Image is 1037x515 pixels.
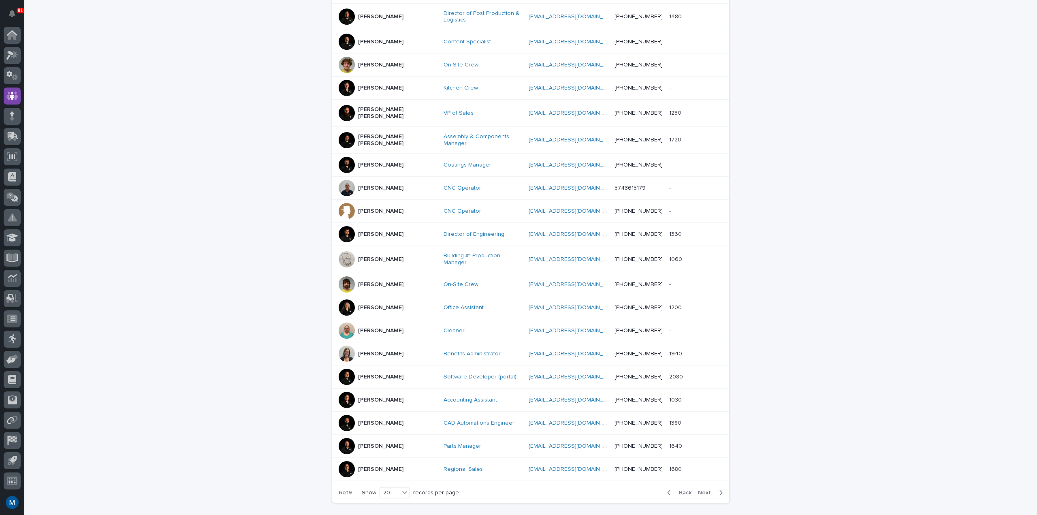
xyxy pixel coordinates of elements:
[529,231,620,237] a: [EMAIL_ADDRESS][DOMAIN_NAME]
[444,252,522,266] a: Building #1 Production Manager
[669,229,683,238] p: 1360
[358,185,403,192] p: [PERSON_NAME]
[444,304,484,311] a: Office Assistant
[332,200,729,223] tr: [PERSON_NAME]CNC Operator [EMAIL_ADDRESS][DOMAIN_NAME] [PHONE_NUMBER]--
[615,305,663,310] a: [PHONE_NUMBER]
[529,282,620,287] a: [EMAIL_ADDRESS][DOMAIN_NAME]
[358,256,403,263] p: [PERSON_NAME]
[332,342,729,365] tr: [PERSON_NAME]Benefits Administrator [EMAIL_ADDRESS][DOMAIN_NAME] [PHONE_NUMBER]19401940
[529,137,620,143] a: [EMAIL_ADDRESS][DOMAIN_NAME]
[444,208,481,215] a: CNC Operator
[529,328,620,333] a: [EMAIL_ADDRESS][DOMAIN_NAME]
[529,85,620,91] a: [EMAIL_ADDRESS][DOMAIN_NAME]
[669,12,683,20] p: 1480
[358,350,403,357] p: [PERSON_NAME]
[615,351,663,357] a: [PHONE_NUMBER]
[615,397,663,403] a: [PHONE_NUMBER]
[332,411,729,434] tr: [PERSON_NAME]CAD Automations Engineer [EMAIL_ADDRESS][DOMAIN_NAME] [PHONE_NUMBER]13801380
[444,133,522,147] a: Assembly & Components Manager
[615,282,663,287] a: [PHONE_NUMBER]
[358,85,403,92] p: [PERSON_NAME]
[669,418,683,427] p: 1380
[529,443,620,449] a: [EMAIL_ADDRESS][DOMAIN_NAME]
[615,328,663,333] a: [PHONE_NUMBER]
[669,441,684,450] p: 1640
[332,483,358,503] p: 6 of 9
[698,490,716,496] span: Next
[413,489,459,496] p: records per page
[615,256,663,262] a: [PHONE_NUMBER]
[332,100,729,127] tr: [PERSON_NAME] [PERSON_NAME]VP of Sales [EMAIL_ADDRESS][DOMAIN_NAME] [PHONE_NUMBER]12301230
[615,185,646,191] a: 5743615179
[332,154,729,177] tr: [PERSON_NAME]Coatings Manager [EMAIL_ADDRESS][DOMAIN_NAME] [PHONE_NUMBER]--
[695,489,729,496] button: Next
[661,489,695,496] button: Back
[358,106,437,120] p: [PERSON_NAME] [PERSON_NAME]
[669,280,672,288] p: -
[529,420,620,426] a: [EMAIL_ADDRESS][DOMAIN_NAME]
[615,420,663,426] a: [PHONE_NUMBER]
[332,296,729,319] tr: [PERSON_NAME]Office Assistant [EMAIL_ADDRESS][DOMAIN_NAME] [PHONE_NUMBER]12001200
[358,62,403,68] p: [PERSON_NAME]
[669,395,683,404] p: 1030
[529,185,620,191] a: [EMAIL_ADDRESS][DOMAIN_NAME]
[615,466,663,472] a: [PHONE_NUMBER]
[444,231,504,238] a: Director of Engineering
[332,77,729,100] tr: [PERSON_NAME]Kitchen Crew [EMAIL_ADDRESS][DOMAIN_NAME] [PHONE_NUMBER]--
[615,39,663,45] a: [PHONE_NUMBER]
[529,305,620,310] a: [EMAIL_ADDRESS][DOMAIN_NAME]
[444,420,514,427] a: CAD Automations Engineer
[380,489,399,497] div: 20
[444,281,478,288] a: On-Site Crew
[18,8,23,13] p: 81
[332,319,729,342] tr: [PERSON_NAME]Cleaner [EMAIL_ADDRESS][DOMAIN_NAME] [PHONE_NUMBER]--
[444,327,465,334] a: Cleaner
[529,62,620,68] a: [EMAIL_ADDRESS][DOMAIN_NAME]
[529,466,620,472] a: [EMAIL_ADDRESS][DOMAIN_NAME]
[529,374,620,380] a: [EMAIL_ADDRESS][DOMAIN_NAME]
[10,10,21,23] div: Notifications81
[669,37,672,45] p: -
[358,13,403,20] p: [PERSON_NAME]
[332,434,729,457] tr: [PERSON_NAME]Parts Manager [EMAIL_ADDRESS][DOMAIN_NAME] [PHONE_NUMBER]16401640
[669,254,684,263] p: 1060
[4,5,21,22] button: Notifications
[444,62,478,68] a: On-Site Crew
[529,110,620,116] a: [EMAIL_ADDRESS][DOMAIN_NAME]
[669,135,683,143] p: 1720
[529,351,620,357] a: [EMAIL_ADDRESS][DOMAIN_NAME]
[358,420,403,427] p: [PERSON_NAME]
[669,206,672,215] p: -
[332,388,729,411] tr: [PERSON_NAME]Accounting Assistant [EMAIL_ADDRESS][DOMAIN_NAME] [PHONE_NUMBER]10301030
[529,256,620,262] a: [EMAIL_ADDRESS][DOMAIN_NAME]
[669,303,683,311] p: 1200
[529,162,620,168] a: [EMAIL_ADDRESS][DOMAIN_NAME]
[332,273,729,296] tr: [PERSON_NAME]On-Site Crew [EMAIL_ADDRESS][DOMAIN_NAME] [PHONE_NUMBER]--
[332,126,729,154] tr: [PERSON_NAME] [PERSON_NAME]Assembly & Components Manager [EMAIL_ADDRESS][DOMAIN_NAME] [PHONE_NUMB...
[358,304,403,311] p: [PERSON_NAME]
[444,350,501,357] a: Benefits Administrator
[332,246,729,273] tr: [PERSON_NAME]Building #1 Production Manager [EMAIL_ADDRESS][DOMAIN_NAME] [PHONE_NUMBER]10601060
[444,162,491,169] a: Coatings Manager
[615,443,663,449] a: [PHONE_NUMBER]
[332,3,729,30] tr: [PERSON_NAME]Director of Post Production & Logistics [EMAIL_ADDRESS][DOMAIN_NAME] [PHONE_NUMBER]1...
[332,30,729,53] tr: [PERSON_NAME]Content Specialist [EMAIL_ADDRESS][DOMAIN_NAME] [PHONE_NUMBER]--
[358,208,403,215] p: [PERSON_NAME]
[358,231,403,238] p: [PERSON_NAME]
[444,466,483,473] a: Regional Sales
[358,281,403,288] p: [PERSON_NAME]
[529,14,620,19] a: [EMAIL_ADDRESS][DOMAIN_NAME]
[529,39,620,45] a: [EMAIL_ADDRESS][DOMAIN_NAME]
[444,185,481,192] a: CNC Operator
[615,14,663,19] a: [PHONE_NUMBER]
[444,10,522,24] a: Director of Post Production & Logistics
[362,489,376,496] p: Show
[444,443,481,450] a: Parts Manager
[358,397,403,404] p: [PERSON_NAME]
[615,231,663,237] a: [PHONE_NUMBER]
[669,372,685,380] p: 2080
[358,38,403,45] p: [PERSON_NAME]
[669,349,684,357] p: 1940
[358,466,403,473] p: [PERSON_NAME]
[669,83,672,92] p: -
